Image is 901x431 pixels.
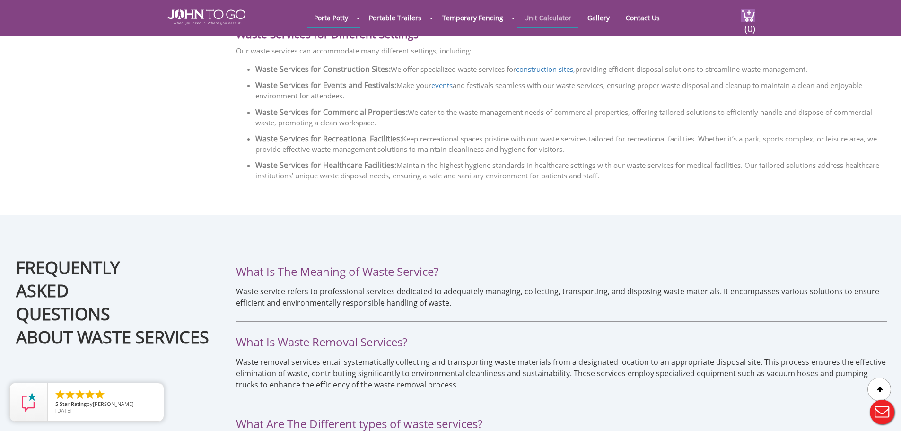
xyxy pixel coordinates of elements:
[362,9,429,27] a: Portable Trailers
[55,407,72,414] span: [DATE]
[236,286,887,322] p: Waste service refers to professional services dedicated to adequately managing, collecting, trans...
[55,401,156,408] span: by
[236,261,887,281] h3: What Is The Meaning of Waste Service?
[255,157,887,184] li: Maintain the highest hygiene standards in healthcare settings with our waste services for medical...
[255,64,391,74] strong: Waste Services for Construction Sites:
[255,104,887,131] li: We cater to the waste management needs of commercial properties, offering tailored solutions to e...
[236,331,887,352] h3: What Is Waste Removal Services?
[16,325,209,349] span: about waste services
[255,131,887,157] li: Keep recreational spaces pristine with our waste services tailored for recreational facilities. W...
[236,45,887,56] p: Our waste services can accommodate many different settings, including:
[255,133,402,144] strong: Waste Services for Recreational Facilities:
[435,9,510,27] a: Temporary Fencing
[94,389,105,400] li: 
[84,389,96,400] li: 
[60,400,87,407] span: Star Rating
[55,400,58,407] span: 5
[516,64,575,74] a: construction sites,
[93,400,134,407] span: [PERSON_NAME]
[744,15,755,35] span: (0)
[517,9,578,27] a: Unit Calculator
[431,80,453,90] a: events
[255,80,396,90] strong: Waste Services for Events and Festivals:
[236,356,887,404] p: Waste removal services entail systematically collecting and transporting waste materials from a d...
[64,389,76,400] li: 
[307,9,355,27] a: Porta Potty
[255,160,396,170] strong: Waste Services for Healthcare Facilities:
[54,389,66,400] li: 
[255,77,887,104] li: Make your and festivals seamless with our waste services, ensuring proper waste disposal and clea...
[255,107,408,117] strong: Waste Services for Commercial Properties:
[741,9,755,22] img: cart a
[863,393,901,431] button: Live Chat
[74,389,86,400] li: 
[255,61,887,78] li: We offer specialized waste services for providing efficient disposal solutions to streamline wast...
[580,9,617,27] a: Gallery
[167,9,245,25] img: JOHN to go
[236,13,887,41] h2: Waste Services for Different Settings
[19,393,38,412] img: Review Rating
[16,256,219,349] h2: Frequently Asked Questions
[619,9,667,27] a: Contact Us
